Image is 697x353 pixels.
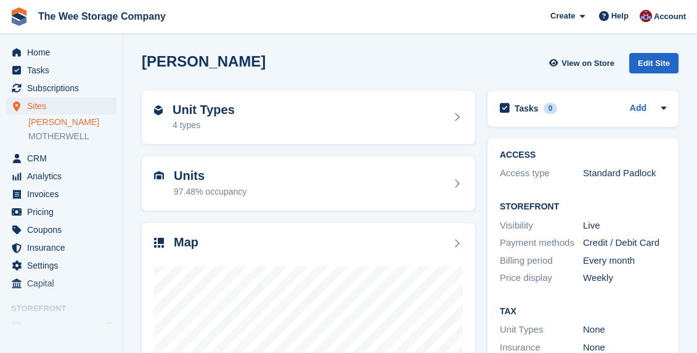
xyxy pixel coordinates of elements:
[27,257,101,274] span: Settings
[28,116,116,128] a: [PERSON_NAME]
[142,156,475,211] a: Units 97.48% occupancy
[6,185,116,203] a: menu
[6,257,116,274] a: menu
[654,10,686,23] span: Account
[6,275,116,292] a: menu
[10,7,28,26] img: stora-icon-8386f47178a22dfd0bd8f6a31ec36ba5ce8667c1dd55bd0f319d3a0aa187defe.svg
[500,166,583,181] div: Access type
[583,166,666,181] div: Standard Padlock
[154,105,163,115] img: unit-type-icn-2b2737a686de81e16bb02015468b77c625bbabd49415b5ef34ead5e3b44a266d.svg
[6,44,116,61] a: menu
[500,236,583,250] div: Payment methods
[6,318,116,335] a: menu
[173,119,235,132] div: 4 types
[500,202,666,212] h2: Storefront
[629,53,679,73] div: Edit Site
[500,307,666,317] h2: Tax
[102,319,116,334] a: Preview store
[27,168,101,185] span: Analytics
[630,102,646,116] a: Add
[27,97,101,115] span: Sites
[27,203,101,221] span: Pricing
[611,10,629,22] span: Help
[27,79,101,97] span: Subscriptions
[11,302,123,315] span: Storefront
[6,62,116,79] a: menu
[27,318,101,335] span: Online Store
[6,221,116,238] a: menu
[6,168,116,185] a: menu
[142,53,266,70] h2: [PERSON_NAME]
[583,219,666,233] div: Live
[583,271,666,285] div: Weekly
[27,239,101,256] span: Insurance
[547,53,619,73] a: View on Store
[629,53,679,78] a: Edit Site
[550,10,575,22] span: Create
[500,150,666,160] h2: ACCESS
[6,239,116,256] a: menu
[515,103,539,114] h2: Tasks
[500,323,583,337] div: Unit Types
[544,103,558,114] div: 0
[6,150,116,167] a: menu
[142,91,475,145] a: Unit Types 4 types
[583,254,666,268] div: Every month
[28,131,116,142] a: MOTHERWELL
[500,254,583,268] div: Billing period
[500,219,583,233] div: Visibility
[6,97,116,115] a: menu
[6,79,116,97] a: menu
[174,169,247,183] h2: Units
[27,185,101,203] span: Invoices
[561,57,614,70] span: View on Store
[583,323,666,337] div: None
[154,171,164,180] img: unit-icn-7be61d7bf1b0ce9d3e12c5938cc71ed9869f7b940bace4675aadf7bd6d80202e.svg
[640,10,652,22] img: Scott Ritchie
[27,275,101,292] span: Capital
[154,238,164,248] img: map-icn-33ee37083ee616e46c38cad1a60f524a97daa1e2b2c8c0bc3eb3415660979fc1.svg
[583,236,666,250] div: Credit / Debit Card
[27,62,101,79] span: Tasks
[27,150,101,167] span: CRM
[6,203,116,221] a: menu
[33,6,171,26] a: The Wee Storage Company
[27,221,101,238] span: Coupons
[173,103,235,117] h2: Unit Types
[500,271,583,285] div: Price display
[27,44,101,61] span: Home
[174,235,198,250] h2: Map
[174,185,247,198] div: 97.48% occupancy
